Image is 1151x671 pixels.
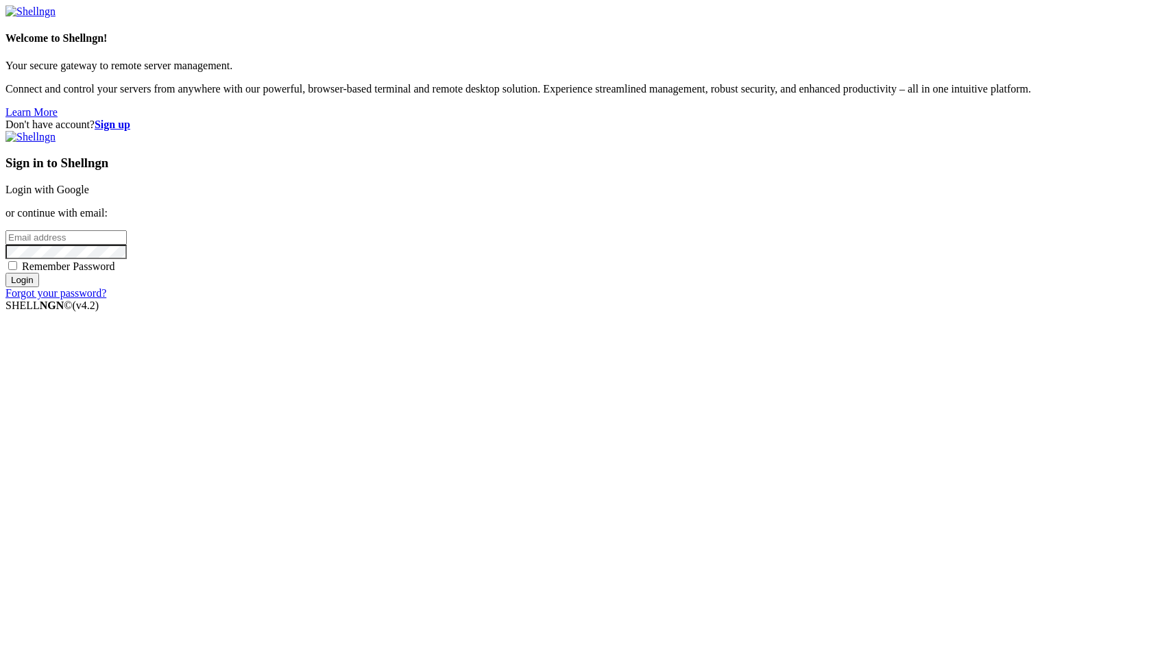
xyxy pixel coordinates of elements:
[5,5,56,18] img: Shellngn
[5,32,1146,45] h4: Welcome to Shellngn!
[5,60,1146,72] p: Your secure gateway to remote server management.
[8,261,17,270] input: Remember Password
[22,260,115,272] span: Remember Password
[5,300,99,311] span: SHELL ©
[73,300,99,311] span: 4.2.0
[5,119,1146,131] div: Don't have account?
[5,207,1146,219] p: or continue with email:
[5,273,39,287] input: Login
[5,287,106,299] a: Forgot your password?
[5,156,1146,171] h3: Sign in to Shellngn
[5,83,1146,95] p: Connect and control your servers from anywhere with our powerful, browser-based terminal and remo...
[5,131,56,143] img: Shellngn
[95,119,130,130] a: Sign up
[5,106,58,118] a: Learn More
[40,300,64,311] b: NGN
[5,230,127,245] input: Email address
[5,184,89,195] a: Login with Google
